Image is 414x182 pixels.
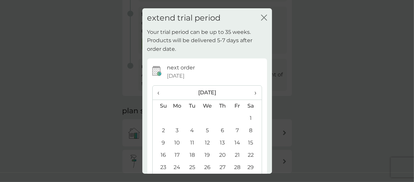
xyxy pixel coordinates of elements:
td: 24 [170,161,185,174]
td: 29 [245,161,261,174]
p: next order [167,63,195,72]
td: 25 [185,161,200,174]
td: 16 [153,149,170,161]
td: 22 [245,149,261,161]
td: 17 [170,149,185,161]
td: 5 [200,125,215,137]
td: 6 [215,125,230,137]
th: Fr [230,100,245,112]
td: 28 [230,161,245,174]
td: 13 [215,137,230,149]
td: 10 [170,137,185,149]
td: 11 [185,137,200,149]
p: Your trial period can be up to 35 weeks. Products will be delivered 5-7 days after order date. [147,28,267,53]
button: close [261,15,267,22]
td: 21 [230,149,245,161]
td: 3 [170,125,185,137]
td: 1 [245,112,261,125]
td: 18 [185,149,200,161]
td: 20 [215,149,230,161]
td: 23 [153,161,170,174]
th: Tu [185,100,200,112]
td: 14 [230,137,245,149]
td: 15 [245,137,261,149]
td: 19 [200,149,215,161]
td: 9 [153,137,170,149]
th: [DATE] [170,86,245,100]
h2: extend trial period [147,13,221,23]
th: We [200,100,215,112]
span: › [250,86,256,100]
td: 8 [245,125,261,137]
th: Mo [170,100,185,112]
td: 2 [153,125,170,137]
td: 26 [200,161,215,174]
span: [DATE] [167,72,185,80]
th: Th [215,100,230,112]
td: 27 [215,161,230,174]
td: 4 [185,125,200,137]
span: ‹ [158,86,165,100]
td: 12 [200,137,215,149]
td: 7 [230,125,245,137]
th: Sa [245,100,261,112]
th: Su [153,100,170,112]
